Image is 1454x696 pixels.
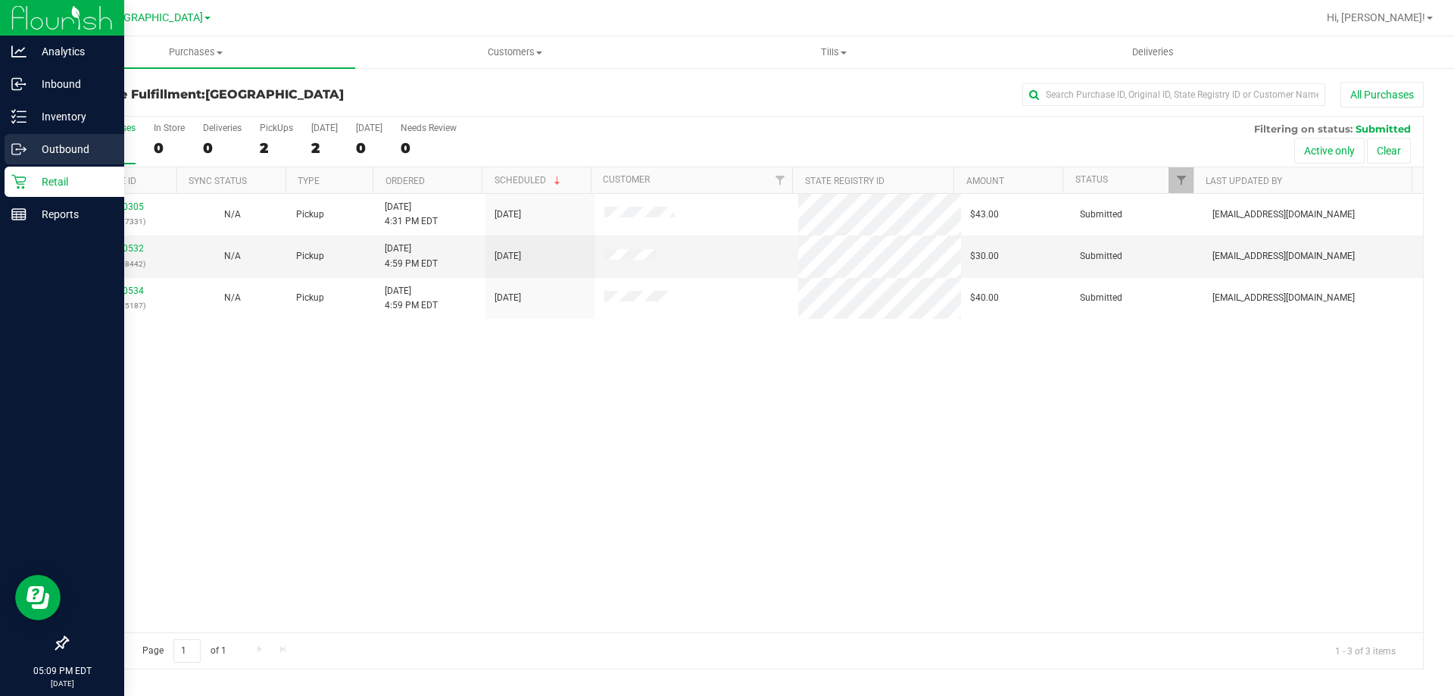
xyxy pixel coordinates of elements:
div: Needs Review [401,123,457,133]
a: Status [1075,174,1108,185]
div: [DATE] [356,123,382,133]
span: Purchases [36,45,355,59]
inline-svg: Retail [11,174,27,189]
button: All Purchases [1340,82,1424,108]
a: Scheduled [495,175,563,186]
span: Pickup [296,291,324,305]
a: Sync Status [189,176,247,186]
span: $30.00 [970,249,999,264]
div: 2 [311,139,338,157]
a: 11990305 [101,201,144,212]
span: [EMAIL_ADDRESS][DOMAIN_NAME] [1212,291,1355,305]
inline-svg: Outbound [11,142,27,157]
a: State Registry ID [805,176,885,186]
span: Pickup [296,249,324,264]
a: Type [298,176,320,186]
span: Page of 1 [129,639,239,663]
span: [DATE] 4:59 PM EDT [385,242,438,270]
span: [EMAIL_ADDRESS][DOMAIN_NAME] [1212,208,1355,222]
p: Analytics [27,42,117,61]
button: N/A [224,291,241,305]
span: Not Applicable [224,292,241,303]
span: [DATE] 4:59 PM EDT [385,284,438,313]
div: 2 [260,139,293,157]
span: $40.00 [970,291,999,305]
p: Inventory [27,108,117,126]
a: Last Updated By [1206,176,1282,186]
span: [EMAIL_ADDRESS][DOMAIN_NAME] [1212,249,1355,264]
span: [GEOGRAPHIC_DATA] [99,11,203,24]
div: 0 [356,139,382,157]
a: Amount [966,176,1004,186]
p: 05:09 PM EDT [7,664,117,678]
inline-svg: Analytics [11,44,27,59]
a: 11990534 [101,286,144,296]
span: Tills [675,45,992,59]
div: 0 [401,139,457,157]
span: [DATE] [495,291,521,305]
span: [GEOGRAPHIC_DATA] [205,87,344,101]
span: [DATE] [495,249,521,264]
span: Deliveries [1112,45,1194,59]
p: Retail [27,173,117,191]
p: [DATE] [7,678,117,689]
a: Filter [1169,167,1193,193]
p: Outbound [27,140,117,158]
a: 11990532 [101,243,144,254]
button: N/A [224,249,241,264]
iframe: Resource center [15,575,61,620]
input: 1 [173,639,201,663]
input: Search Purchase ID, Original ID, State Registry ID or Customer Name... [1022,83,1325,106]
span: Customers [356,45,673,59]
span: [DATE] [495,208,521,222]
span: 1 - 3 of 3 items [1323,639,1408,662]
span: Submitted [1080,249,1122,264]
a: Customers [355,36,674,68]
div: PickUps [260,123,293,133]
div: 0 [203,139,242,157]
a: Tills [674,36,993,68]
span: Submitted [1080,291,1122,305]
span: $43.00 [970,208,999,222]
a: Purchases [36,36,355,68]
a: Deliveries [994,36,1312,68]
div: Deliveries [203,123,242,133]
div: [DATE] [311,123,338,133]
span: Pickup [296,208,324,222]
p: Reports [27,205,117,223]
span: Not Applicable [224,251,241,261]
inline-svg: Reports [11,207,27,222]
inline-svg: Inventory [11,109,27,124]
button: Active only [1294,138,1365,164]
span: Hi, [PERSON_NAME]! [1327,11,1425,23]
span: Submitted [1080,208,1122,222]
a: Filter [767,167,792,193]
button: Clear [1367,138,1411,164]
p: Inbound [27,75,117,93]
span: [DATE] 4:31 PM EDT [385,200,438,229]
div: 0 [154,139,185,157]
span: Filtering on status: [1254,123,1353,135]
inline-svg: Inbound [11,76,27,92]
a: Customer [603,174,650,185]
span: Submitted [1356,123,1411,135]
h3: Purchase Fulfillment: [67,88,519,101]
button: N/A [224,208,241,222]
span: Not Applicable [224,209,241,220]
a: Ordered [385,176,425,186]
div: In Store [154,123,185,133]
